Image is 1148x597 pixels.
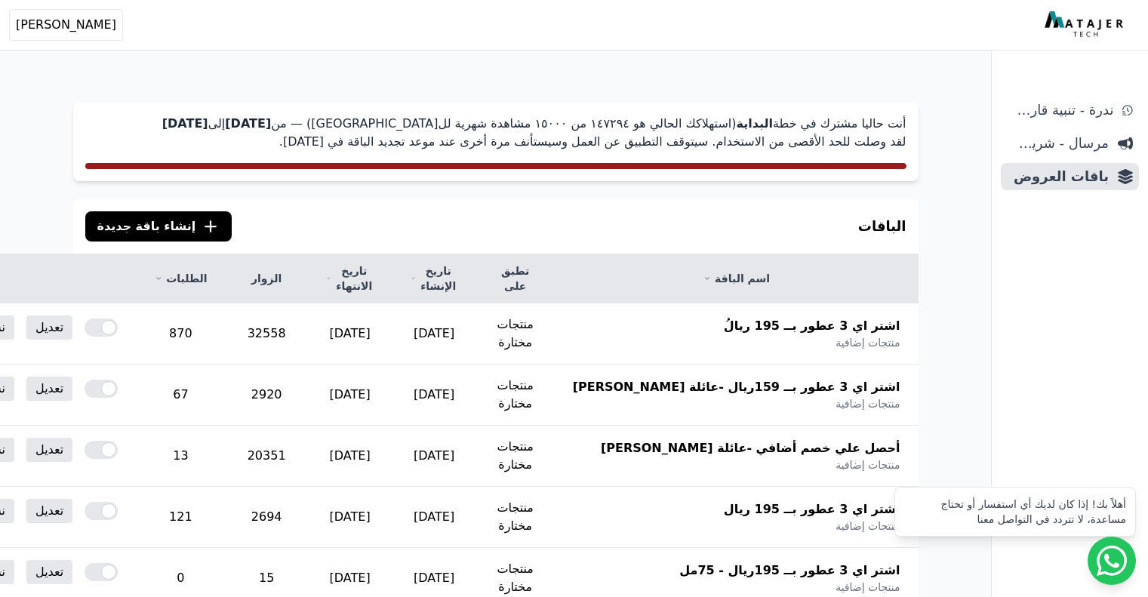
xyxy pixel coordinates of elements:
[85,211,232,242] button: إنشاء باقة جديدة
[573,271,900,286] a: اسم الباقة
[411,263,458,294] a: تاريخ الإنشاء
[836,580,900,595] span: منتجات إضافية
[136,426,225,487] td: 13
[26,560,72,584] a: تعديل
[1007,100,1113,121] span: ندرة - تنبية قارب علي النفاذ
[226,487,308,548] td: 2694
[1045,11,1127,38] img: MatajerTech Logo
[226,365,308,426] td: 2920
[136,487,225,548] td: 121
[1007,133,1109,154] span: مرسال - شريط دعاية
[85,115,906,151] p: أنت حاليا مشترك في خطة (استهلاكك الحالي هو ١٤٧٢٩٤ من ١٥۰۰۰ مشاهدة شهرية لل[GEOGRAPHIC_DATA]) — من...
[226,426,308,487] td: 20351
[136,303,225,365] td: 870
[26,315,72,340] a: تعديل
[836,519,900,534] span: منتجات إضافية
[724,500,900,519] span: اشتر اي 3 عطور بــ 195 ريال
[308,487,392,548] td: [DATE]
[392,487,476,548] td: [DATE]
[858,216,906,237] h3: الباقات
[308,426,392,487] td: [DATE]
[601,439,900,457] span: أحصل علي خصم أضافي -عائلة [PERSON_NAME]
[476,487,555,548] td: منتجات مختارة
[836,396,900,411] span: منتجات إضافية
[724,317,900,335] span: اشتر اي 3 عطور بــ 195 ريالُ
[573,378,900,396] span: اشتر اي 3 عطور بــ 159ريال -عائلة [PERSON_NAME]
[1007,166,1109,187] span: باقات العروض
[16,16,116,34] span: [PERSON_NAME]
[154,271,207,286] a: الطلبات
[326,263,374,294] a: تاريخ الانتهاء
[836,335,900,350] span: منتجات إضافية
[476,303,555,365] td: منتجات مختارة
[308,303,392,365] td: [DATE]
[226,254,308,303] th: الزوار
[225,116,271,131] strong: [DATE]
[679,562,900,580] span: اشتر اي 3 عطور بــ 195ريال - 75مل
[26,377,72,401] a: تعديل
[476,426,555,487] td: منتجات مختارة
[26,438,72,462] a: تعديل
[392,426,476,487] td: [DATE]
[392,303,476,365] td: [DATE]
[9,9,123,41] button: [PERSON_NAME]
[476,365,555,426] td: منتجات مختارة
[476,254,555,303] th: تطبق على
[736,116,772,131] strong: البداية
[836,457,900,472] span: منتجات إضافية
[26,499,72,523] a: تعديل
[97,217,196,235] span: إنشاء باقة جديدة
[392,365,476,426] td: [DATE]
[162,116,208,131] strong: [DATE]
[308,365,392,426] td: [DATE]
[226,303,308,365] td: 32558
[136,365,225,426] td: 67
[904,497,1126,527] div: أهلاً بك! إذا كان لديك أي استفسار أو تحتاج مساعدة، لا تتردد في التواصل معنا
